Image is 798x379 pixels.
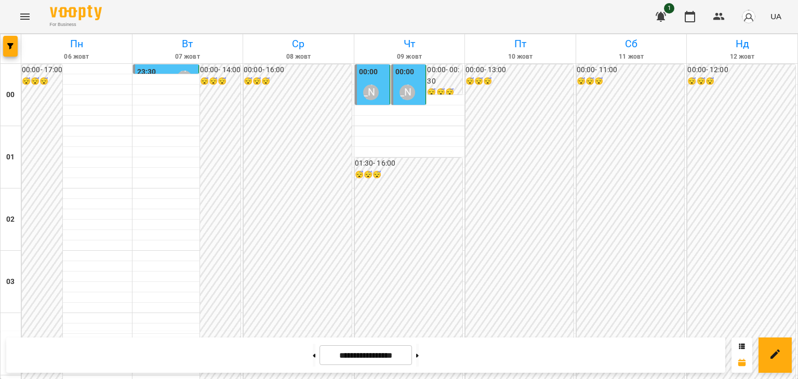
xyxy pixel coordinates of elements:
[22,76,62,87] h6: 😴😴😴
[356,52,463,62] h6: 09 жовт
[244,76,352,87] h6: 😴😴😴
[23,52,130,62] h6: 06 жовт
[50,21,102,28] span: For Business
[244,64,352,76] h6: 00:00 - 16:00
[245,52,352,62] h6: 08 жовт
[467,52,574,62] h6: 10 жовт
[577,76,685,87] h6: 😴😴😴
[355,169,463,181] h6: 😴😴😴
[6,89,15,101] h6: 00
[12,4,37,29] button: Menu
[578,36,685,52] h6: Сб
[741,9,756,24] img: avatar_s.png
[395,66,415,78] label: 00:00
[177,71,192,86] div: Мосюра Лариса
[359,66,378,78] label: 00:00
[355,158,463,169] h6: 01:30 - 16:00
[245,36,352,52] h6: Ср
[577,64,685,76] h6: 00:00 - 11:00
[200,76,241,87] h6: 😴😴😴
[23,36,130,52] h6: Пн
[6,276,15,288] h6: 03
[134,36,242,52] h6: Вт
[134,52,242,62] h6: 07 жовт
[427,64,462,87] h6: 00:00 - 00:30
[766,7,786,26] button: UA
[465,64,574,76] h6: 00:00 - 13:00
[664,3,674,13] span: 1
[687,76,795,87] h6: 😴😴😴
[50,5,102,20] img: Voopty Logo
[22,64,62,76] h6: 00:00 - 17:00
[688,36,796,52] h6: Нд
[427,87,462,98] h6: 😴😴😴
[137,66,156,78] label: 23:30
[687,64,795,76] h6: 00:00 - 12:00
[6,214,15,225] h6: 02
[363,85,379,100] div: Мосюра Лариса
[465,76,574,87] h6: 😴😴😴
[400,85,415,100] div: Мосюра Лариса
[200,64,241,76] h6: 00:00 - 14:00
[6,152,15,163] h6: 01
[688,52,796,62] h6: 12 жовт
[770,11,781,22] span: UA
[467,36,574,52] h6: Пт
[578,52,685,62] h6: 11 жовт
[356,36,463,52] h6: Чт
